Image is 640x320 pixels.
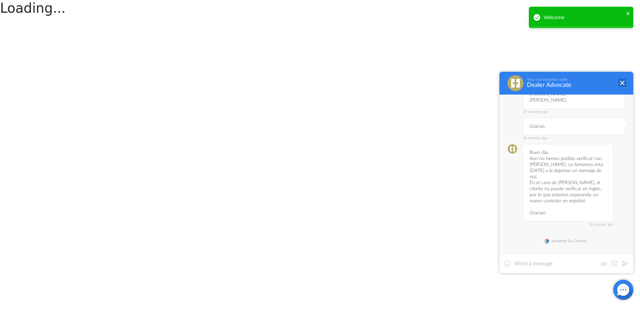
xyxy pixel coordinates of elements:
[523,223,613,227] span: 16 minutes ago
[523,136,625,140] span: 26 minutes ago
[544,14,624,21] div: Welcome
[523,118,625,135] div: Gracias.
[626,9,631,17] button: close
[527,82,615,89] div: Dealer Advocate
[523,144,614,222] div: Buen día, Aún no hemos podido verificar con [PERSON_NAME]. Lo llamamos esta [DATE] y le dejamos u...
[523,110,625,114] span: 27 minutes ago
[541,236,592,246] a: powered by Coview
[527,77,615,82] div: Your conversation with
